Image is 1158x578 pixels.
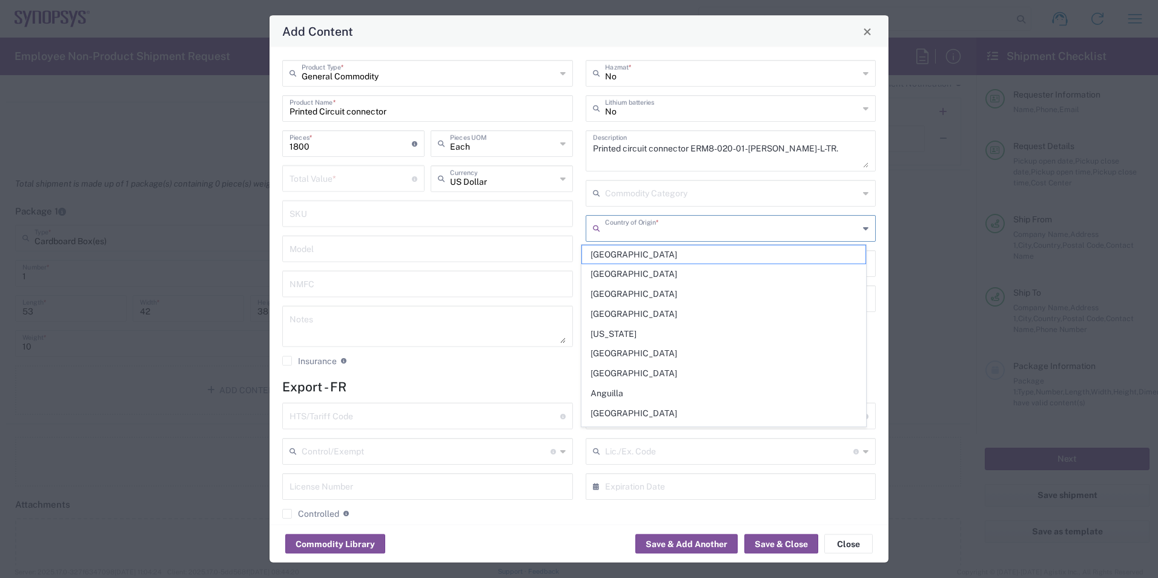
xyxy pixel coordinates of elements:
[582,325,865,344] span: [US_STATE]
[582,364,865,383] span: [GEOGRAPHIC_DATA]
[582,265,865,284] span: [GEOGRAPHIC_DATA]
[282,356,337,366] label: Insurance
[282,379,876,394] h4: Export - FR
[282,509,339,519] label: Controlled
[824,534,873,554] button: Close
[582,384,865,403] span: Anguilla
[582,344,865,363] span: [GEOGRAPHIC_DATA]
[744,534,818,554] button: Save & Close
[859,23,876,40] button: Close
[285,534,385,554] button: Commodity Library
[635,534,738,554] button: Save & Add Another
[582,245,865,264] span: [GEOGRAPHIC_DATA]
[582,305,865,324] span: [GEOGRAPHIC_DATA]
[582,424,865,443] span: [GEOGRAPHIC_DATA]
[582,404,865,423] span: [GEOGRAPHIC_DATA]
[582,285,865,304] span: [GEOGRAPHIC_DATA]
[282,22,353,40] h4: Add Content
